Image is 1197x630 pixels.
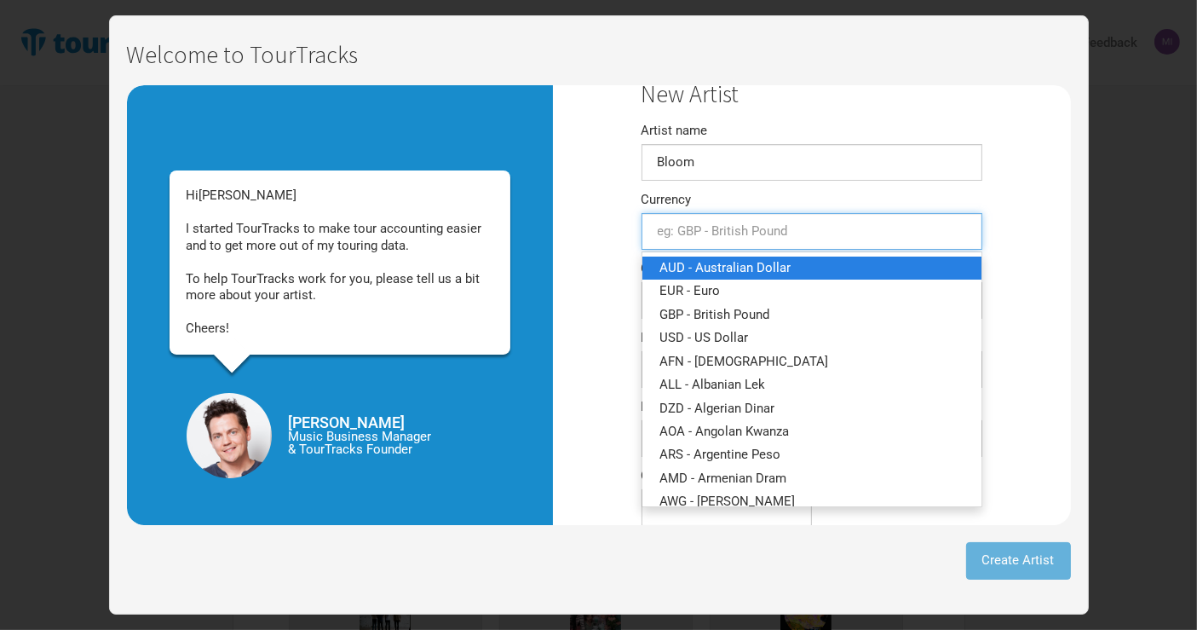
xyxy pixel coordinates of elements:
a: DZD - Algerian Dinar [642,396,981,419]
span: Hi I started TourTracks to make tour accounting easier and to get more out of my touring data. To... [187,188,482,336]
span: AMD - Armenian Dram [659,470,786,485]
a: ALL - Albanian Lek [642,373,981,396]
span: [PERSON_NAME] [199,188,297,203]
input: e.g. Bruce Springsteen [642,144,982,181]
a: USD - US Dollar [642,327,981,350]
a: AWG - [PERSON_NAME] [642,490,981,513]
h1: New Artist [642,81,982,107]
span: Create Artist [982,552,1055,568]
span: GBP - British Pound [659,306,769,321]
span: ALL - Albanian Lek [659,377,765,392]
label: Artist name [642,124,708,137]
a: GBP - British Pound [642,303,981,326]
strong: [PERSON_NAME] [289,413,406,431]
a: EUR - Euro [642,280,981,303]
span: DZD - Algerian Dinar [659,400,774,415]
a: AFN - [DEMOGRAPHIC_DATA] [642,350,981,373]
li: AFN - Afghan Afghani [642,350,981,373]
span: AUD - Australian Dollar [659,260,791,275]
span: Music Business Manager & TourTracks Founder [289,416,432,457]
a: ARS - Argentine Peso [642,443,981,466]
a: AUD - Australian Dollar [642,257,981,280]
img: TH_HS_200x161px.png [179,393,285,525]
span: AFN - [DEMOGRAPHIC_DATA] [659,353,828,368]
label: Currency [642,194,692,206]
h1: Welcome to TourTracks [127,42,1071,68]
span: AWG - [PERSON_NAME] [659,494,795,509]
li: AWG - Aruban Florin [642,490,981,513]
span: ARS - Argentine Peso [659,447,780,462]
a: AMD - Armenian Dram [642,466,981,489]
button: Create Artist [966,542,1071,579]
span: USD - US Dollar [659,330,748,345]
span: EUR - Euro [659,283,720,298]
span: AOA - Angolan Kwanza [659,424,789,439]
input: eg: GBP - British Pound [642,213,982,250]
a: AOA - Angolan Kwanza [642,420,981,443]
